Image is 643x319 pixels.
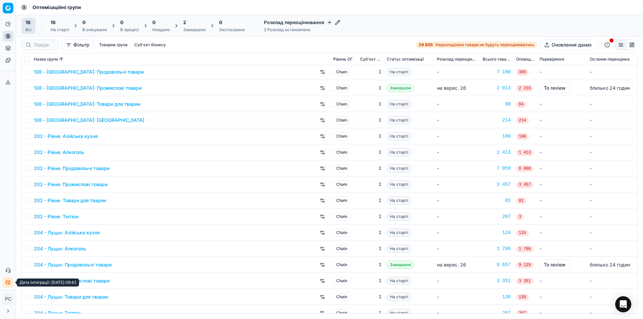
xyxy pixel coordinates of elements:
[537,273,587,289] td: -
[483,101,511,107] a: 88
[360,85,381,91] div: 1
[537,241,587,257] td: -
[434,241,480,257] td: -
[516,181,533,188] span: 3 457
[34,149,84,156] a: 202 - Рівне: Алкоголь
[516,117,529,124] span: 214
[587,192,637,209] td: -
[387,309,411,317] span: На старті
[537,128,587,144] td: -
[516,294,529,301] span: 138
[434,225,480,241] td: -
[587,96,637,112] td: -
[537,176,587,192] td: -
[333,293,350,301] span: Chain
[483,197,511,204] a: 81
[82,27,107,32] div: В очікуванні
[516,246,533,252] span: 1 786
[483,310,511,316] a: 267
[516,133,529,140] span: 100
[483,85,511,91] a: 2 013
[537,64,587,80] td: -
[516,310,529,317] span: 267
[435,42,534,48] span: Нерозподілені товари не будуть переоцінюватись
[615,296,631,312] div: Open Intercom Messenger
[483,133,511,140] a: 100
[333,164,350,172] span: Chain
[587,176,637,192] td: -
[516,101,526,108] span: 84
[437,85,466,91] span: на верес. 26
[483,213,511,220] div: 207
[34,245,86,252] a: 204 - Луцьк: Алкоголь
[387,68,411,76] span: На старті
[34,294,108,300] a: 204 - Луцьк: Товари для тварин
[360,245,381,252] div: 1
[333,196,350,205] span: Chain
[333,309,350,317] span: Chain
[264,27,340,32] div: 2 Розклад встановлено
[333,261,350,269] span: Chain
[333,180,350,188] span: Chain
[333,213,350,221] span: Chain
[587,209,637,225] td: -
[387,213,411,221] span: На старті
[34,261,112,268] a: 204 - Луцьк: Продовольчі товари
[387,132,411,140] span: На старті
[590,85,630,91] span: близько 24 годин
[483,294,511,300] div: 138
[434,144,480,160] td: -
[483,69,511,75] div: 7 100
[17,278,79,287] div: Дата інтеграції: [DATE] 09:42
[540,57,564,62] span: Перевіряючі
[152,27,170,32] div: Невдало
[25,27,31,32] div: Всі
[483,165,511,172] a: 7 059
[537,192,587,209] td: -
[3,294,13,304] span: РС
[333,245,350,253] span: Chain
[333,148,350,156] span: Chain
[434,273,480,289] td: -
[120,19,123,26] span: 0
[516,57,534,62] span: Оповіщення
[387,84,414,92] span: Завершені
[587,160,637,176] td: -
[483,149,511,156] a: 1 413
[434,128,480,144] td: -
[333,277,350,285] span: Chain
[537,289,587,305] td: -
[437,262,466,267] span: на верес. 26
[333,229,350,237] span: Chain
[587,144,637,160] td: -
[387,245,411,253] span: На старті
[34,117,144,124] a: 108 - [GEOGRAPHIC_DATA]: [GEOGRAPHIC_DATA]
[434,96,480,112] td: -
[333,68,350,76] span: Chain
[387,100,411,108] span: На старті
[483,117,511,124] a: 214
[434,64,480,80] td: -
[537,160,587,176] td: -
[32,4,81,11] nav: breadcrumb
[34,85,142,91] a: 108 - [GEOGRAPHIC_DATA]: Промислові товари
[34,42,55,48] input: Пошук
[360,294,381,300] div: 1
[219,27,245,32] div: Застосовано
[360,165,381,172] div: 1
[34,229,100,236] a: 204 - Луцьк: Азійська кухня
[437,57,477,62] span: Розклад переоцінювання
[537,144,587,160] td: -
[360,310,381,316] div: 1
[360,149,381,156] div: 1
[333,84,350,92] span: Chain
[183,27,206,32] div: Завершено
[537,96,587,112] td: -
[483,181,511,188] a: 3 457
[3,294,13,304] button: РС
[590,262,630,267] span: близько 24 годин
[516,85,533,92] span: 2 216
